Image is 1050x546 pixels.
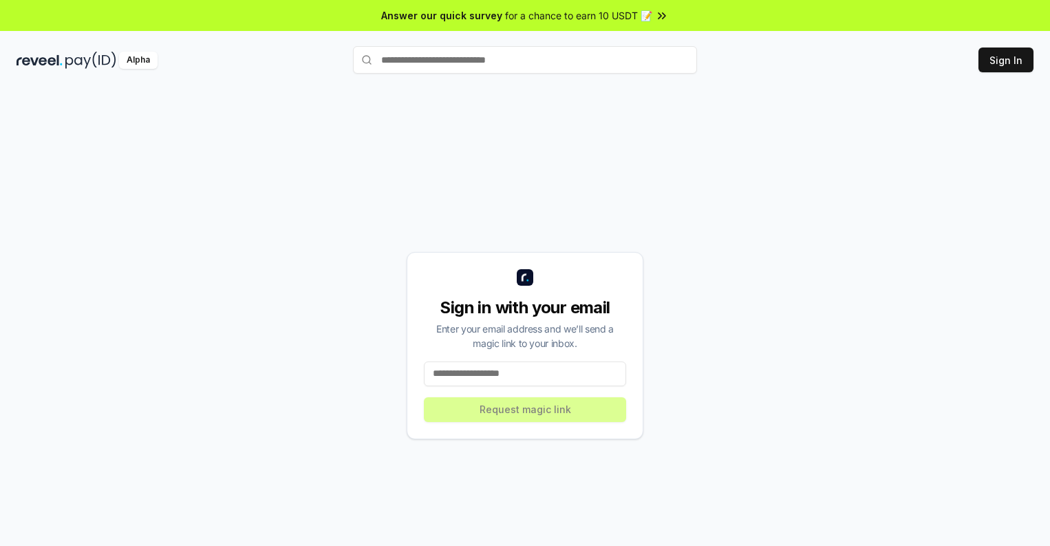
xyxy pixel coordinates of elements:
[517,269,533,286] img: logo_small
[424,297,626,319] div: Sign in with your email
[381,8,502,23] span: Answer our quick survey
[17,52,63,69] img: reveel_dark
[978,48,1033,72] button: Sign In
[424,322,626,350] div: Enter your email address and we’ll send a magic link to your inbox.
[119,52,158,69] div: Alpha
[65,52,116,69] img: pay_id
[505,8,652,23] span: for a chance to earn 10 USDT 📝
